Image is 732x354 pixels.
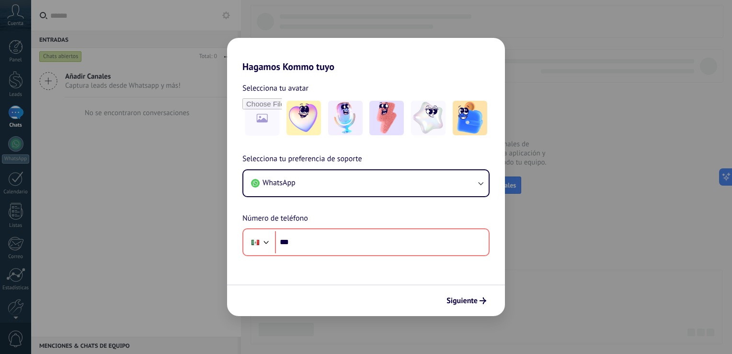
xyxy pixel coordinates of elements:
button: WhatsApp [243,170,489,196]
h2: Hagamos Kommo tuyo [227,38,505,72]
span: Selecciona tu avatar [242,82,309,94]
div: Mexico: + 52 [246,232,264,252]
span: Siguiente [446,297,478,304]
img: -5.jpeg [453,101,487,135]
span: Número de teléfono [242,212,308,225]
span: Selecciona tu preferencia de soporte [242,153,362,165]
img: -2.jpeg [328,101,363,135]
span: WhatsApp [263,178,296,188]
img: -3.jpeg [369,101,404,135]
img: -1.jpeg [286,101,321,135]
img: -4.jpeg [411,101,446,135]
button: Siguiente [442,293,491,309]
